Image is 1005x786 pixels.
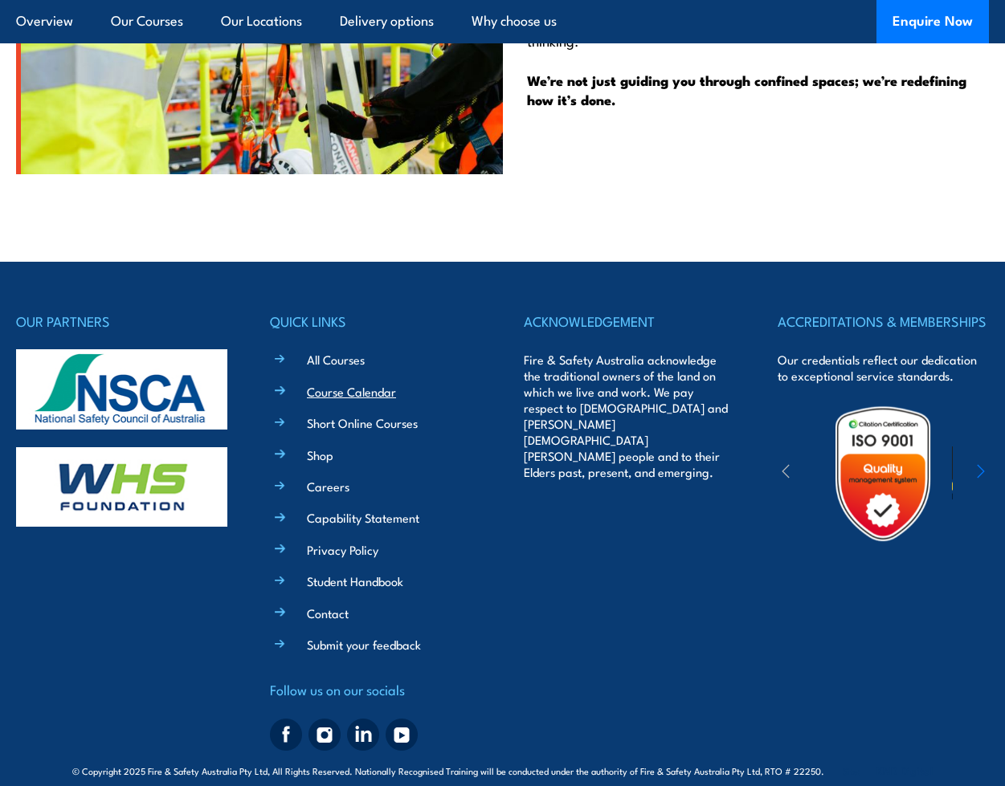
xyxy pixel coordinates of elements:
[307,541,378,558] a: Privacy Policy
[524,310,735,332] h4: ACKNOWLEDGEMENT
[778,310,989,332] h4: ACCREDITATIONS & MEMBERSHIPS
[307,383,396,400] a: Course Calendar
[527,70,966,110] strong: We’re not just guiding you through confined spaces; we’re redefining how it’s done.
[307,446,333,463] a: Shop
[307,478,349,495] a: Careers
[778,352,989,384] p: Our credentials reflect our dedication to exceptional service standards.
[524,352,735,480] p: Fire & Safety Australia acknowledge the traditional owners of the land on which we live and work....
[16,349,227,429] img: nsca-logo-footer
[307,572,403,589] a: Student Handbook
[307,414,418,431] a: Short Online Courses
[307,605,349,621] a: Contact
[270,678,481,701] h4: Follow us on our socials
[72,763,933,778] span: © Copyright 2025 Fire & Safety Australia Pty Ltd, All Rights Reserved. Nationally Recognised Trai...
[307,351,365,368] a: All Courses
[814,405,952,543] img: Untitled design (19)
[307,509,419,526] a: Capability Statement
[16,447,227,527] img: whs-logo-footer
[876,762,933,778] a: KND Digital
[307,636,421,653] a: Submit your feedback
[843,764,933,777] span: Site:
[270,310,481,332] h4: QUICK LINKS
[16,310,227,332] h4: OUR PARTNERS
